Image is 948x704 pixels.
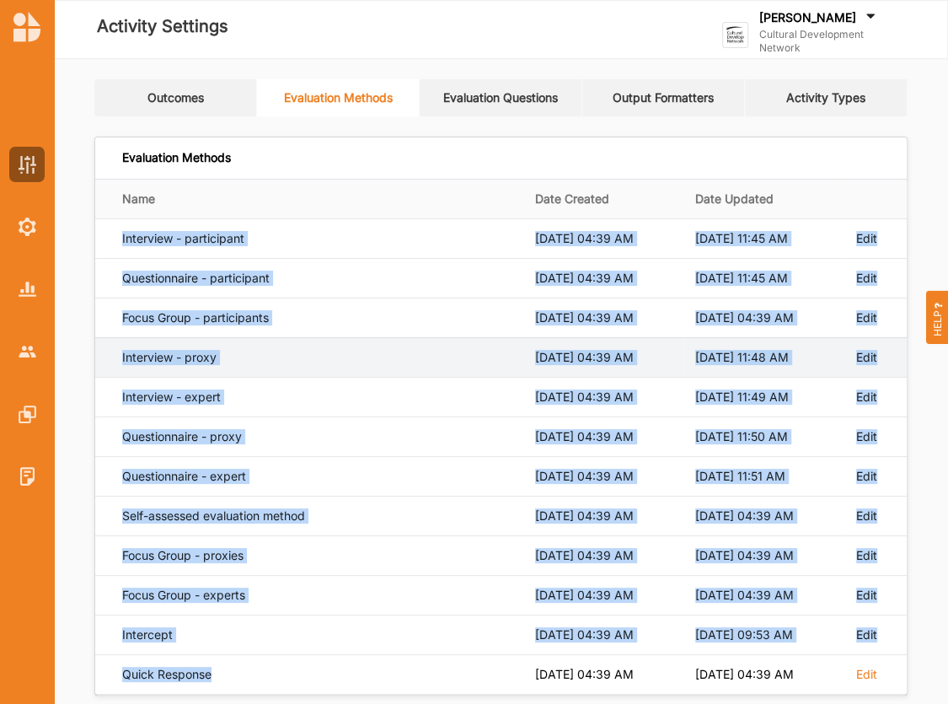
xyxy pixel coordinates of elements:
[535,627,672,642] div: [DATE] 04:39 AM
[856,469,877,484] label: Edit
[535,588,672,603] div: [DATE] 04:39 AM
[856,350,877,365] label: Edit
[695,231,832,246] div: [DATE] 11:45 AM
[257,79,420,116] a: Evaluation Methods
[122,150,231,165] div: Evaluation Methods
[9,271,45,307] a: System Reports
[535,548,672,563] div: [DATE] 04:39 AM
[856,390,877,405] label: Edit
[695,191,774,206] strong: Date Updated
[722,22,748,48] img: logo
[856,429,877,444] label: Edit
[582,79,745,116] a: Output Formatters
[695,390,832,405] div: [DATE] 11:49 AM
[9,396,45,432] a: Features
[695,310,832,325] div: [DATE] 04:39 AM
[695,667,832,682] div: [DATE] 04:39 AM
[122,469,511,484] div: Questionnaire - expert
[9,459,45,494] a: System Logs
[122,627,511,642] div: Intercept
[9,209,45,245] a: System Settings
[856,310,877,325] label: Edit
[9,147,45,182] a: Activity Settings
[695,627,832,642] div: [DATE] 09:53 AM
[535,191,609,206] strong: Date Created
[745,79,908,116] a: Activity Types
[122,548,511,563] div: Focus Group - proxies
[535,271,672,286] div: [DATE] 04:39 AM
[856,627,877,642] label: Edit
[122,231,511,246] div: Interview - participant
[535,429,672,444] div: [DATE] 04:39 AM
[122,271,511,286] div: Questionnaire - participant
[122,429,511,444] div: Questionnaire - proxy
[97,13,228,40] label: Activity Settings
[122,390,511,405] div: Interview - expert
[122,191,155,206] strong: Name
[19,218,36,236] img: System Settings
[535,469,672,484] div: [DATE] 04:39 AM
[856,548,877,563] label: Edit
[19,467,36,485] img: System Logs
[695,548,832,563] div: [DATE] 04:39 AM
[535,231,672,246] div: [DATE] 04:39 AM
[94,79,257,116] a: Outcomes
[856,588,877,603] label: Edit
[856,508,877,524] label: Edit
[695,588,832,603] div: [DATE] 04:39 AM
[535,350,672,365] div: [DATE] 04:39 AM
[759,28,898,55] label: Cultural Development Network
[122,310,511,325] div: Focus Group - participants
[420,79,582,116] a: Evaluation Questions
[13,12,40,42] img: logo
[122,667,511,682] div: Quick Response
[122,350,511,365] div: Interview - proxy
[19,156,36,174] img: Activity Settings
[19,282,36,296] img: System Reports
[695,508,832,524] div: [DATE] 04:39 AM
[695,271,832,286] div: [DATE] 11:45 AM
[9,334,45,369] a: Accounts & Users
[19,406,36,423] img: Features
[695,429,832,444] div: [DATE] 11:50 AM
[19,346,36,357] img: Accounts & Users
[856,231,877,246] label: Edit
[122,508,511,524] div: Self-assessed evaluation method
[535,310,672,325] div: [DATE] 04:39 AM
[695,350,832,365] div: [DATE] 11:48 AM
[759,10,856,25] label: [PERSON_NAME]
[695,469,832,484] div: [DATE] 11:51 AM
[535,390,672,405] div: [DATE] 04:39 AM
[535,667,672,682] div: [DATE] 04:39 AM
[122,588,511,603] div: Focus Group - experts
[856,271,877,286] label: Edit
[535,508,672,524] div: [DATE] 04:39 AM
[856,667,877,682] label: Edit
